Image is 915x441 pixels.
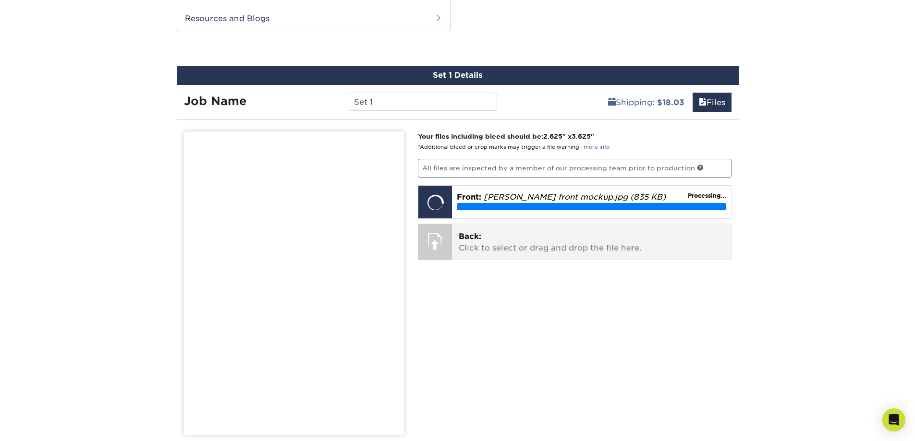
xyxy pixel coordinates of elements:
[348,93,497,111] input: Enter a job name
[602,93,690,112] a: Shipping: $18.03
[418,159,732,177] p: All files are inspected by a member of our processing team prior to production.
[418,132,594,140] strong: Your files including bleed should be: " x "
[693,93,732,112] a: Files
[418,144,610,150] small: *Additional bleed or crop marks may trigger a file warning –
[608,98,616,107] span: shipping
[484,192,666,202] em: [PERSON_NAME] front mockup.jpg (835 KB)
[882,408,905,431] div: Open Intercom Messenger
[699,98,707,107] span: files
[543,132,562,140] span: 2.625
[572,132,591,140] span: 3.625
[177,66,739,85] div: Set 1 Details
[184,94,246,108] strong: Job Name
[459,231,724,254] p: Click to select or drag and drop the file here.
[652,98,684,107] b: : $18.03
[457,192,481,202] span: Front:
[177,6,450,31] h2: Resources and Blogs
[584,144,610,150] a: more info
[459,232,481,241] span: Back:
